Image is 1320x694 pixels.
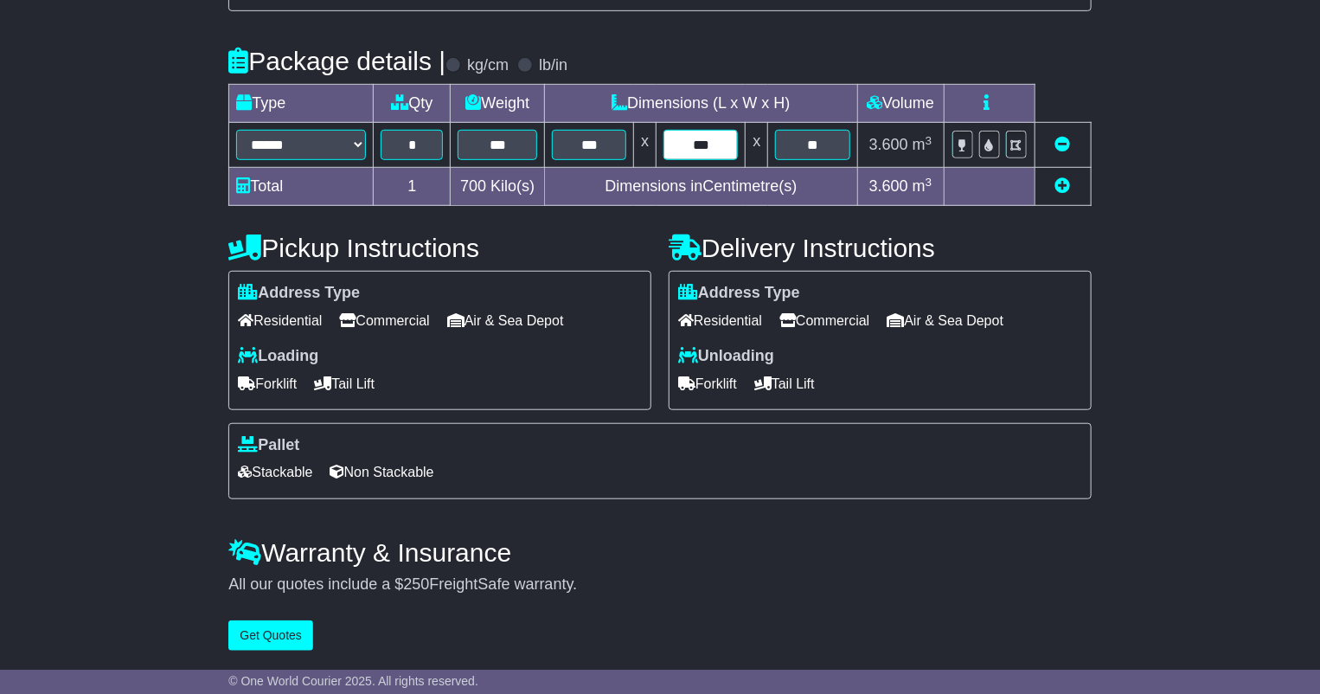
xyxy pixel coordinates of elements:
span: Residential [678,307,762,334]
sup: 3 [926,176,932,189]
h4: Package details | [228,47,445,75]
sup: 3 [926,134,932,147]
span: 3.600 [869,136,908,153]
td: Type [229,85,374,123]
td: 1 [374,168,451,206]
span: 700 [460,177,486,195]
span: Commercial [779,307,869,334]
td: Dimensions (L x W x H) [545,85,857,123]
a: Remove this item [1055,136,1071,153]
span: Tail Lift [754,370,815,397]
span: Non Stackable [330,459,434,485]
span: Commercial [339,307,429,334]
span: 3.600 [869,177,908,195]
label: kg/cm [467,56,509,75]
label: Pallet [238,436,299,455]
a: Add new item [1055,177,1071,195]
span: Forklift [678,370,737,397]
span: 250 [403,575,429,593]
label: Address Type [238,284,360,303]
label: Address Type [678,284,800,303]
span: m [913,136,932,153]
button: Get Quotes [228,620,313,651]
td: Weight [451,85,545,123]
span: Forklift [238,370,297,397]
label: Loading [238,347,318,366]
td: x [746,123,768,168]
span: Air & Sea Depot [447,307,564,334]
h4: Warranty & Insurance [228,538,1091,567]
span: Stackable [238,459,312,485]
td: Total [229,168,374,206]
td: Kilo(s) [451,168,545,206]
label: lb/in [539,56,567,75]
td: x [634,123,657,168]
span: © One World Courier 2025. All rights reserved. [228,674,478,688]
td: Qty [374,85,451,123]
div: All our quotes include a $ FreightSafe warranty. [228,575,1091,594]
h4: Pickup Instructions [228,234,651,262]
td: Volume [857,85,944,123]
span: Air & Sea Depot [887,307,1003,334]
label: Unloading [678,347,774,366]
span: Tail Lift [314,370,375,397]
span: Residential [238,307,322,334]
h4: Delivery Instructions [669,234,1092,262]
td: Dimensions in Centimetre(s) [545,168,857,206]
span: m [913,177,932,195]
